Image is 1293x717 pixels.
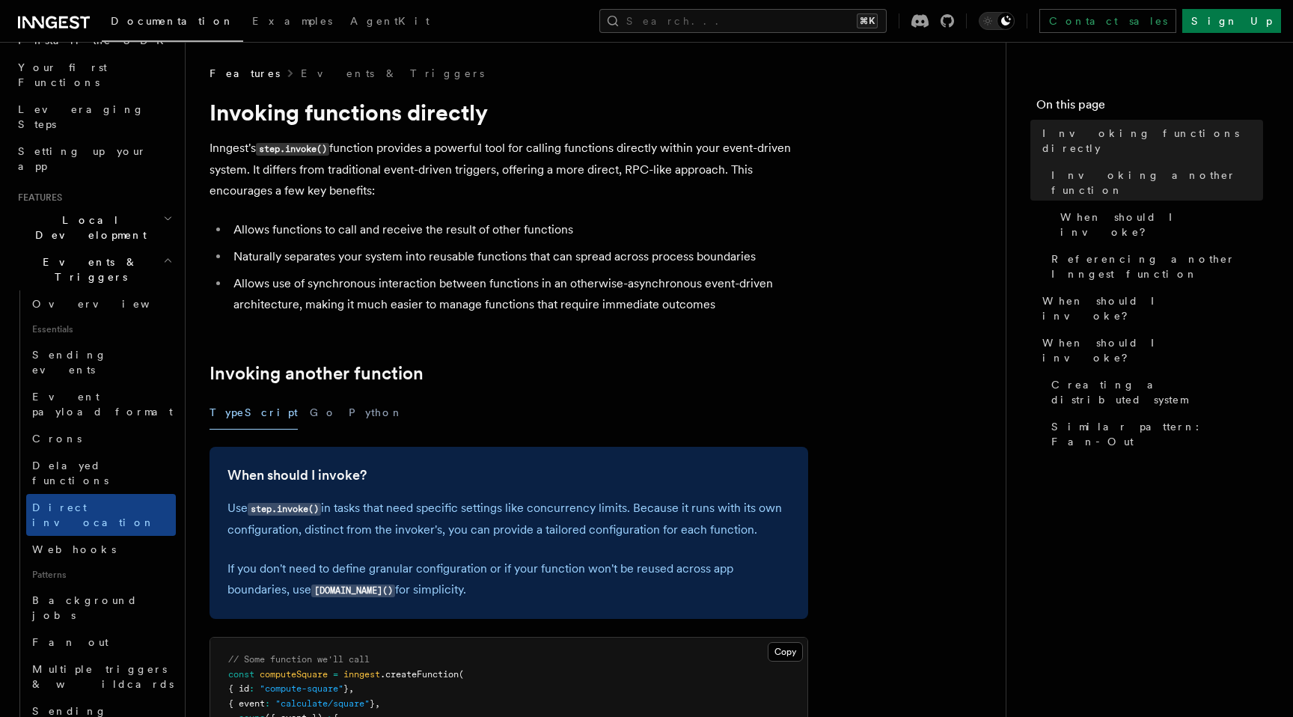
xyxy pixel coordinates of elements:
[12,254,163,284] span: Events & Triggers
[380,669,459,680] span: .createFunction
[32,594,138,621] span: Background jobs
[32,663,174,690] span: Multiple triggers & wildcards
[459,669,464,680] span: (
[1036,329,1263,371] a: When should I invoke?
[26,656,176,698] a: Multiple triggers & wildcards
[301,66,484,81] a: Events & Triggers
[341,4,438,40] a: AgentKit
[256,143,329,156] code: step.invoke()
[310,396,337,430] button: Go
[210,363,424,384] a: Invoking another function
[32,543,116,555] span: Webhooks
[26,383,176,425] a: Event payload format
[1036,287,1263,329] a: When should I invoke?
[26,563,176,587] span: Patterns
[375,698,380,709] span: ,
[1045,162,1263,204] a: Invoking another function
[18,145,147,172] span: Setting up your app
[252,15,332,27] span: Examples
[1051,419,1263,449] span: Similar pattern: Fan-Out
[1036,96,1263,120] h4: On this page
[32,298,186,310] span: Overview
[228,654,370,665] span: // Some function we'll call
[227,465,367,486] a: When should I invoke?
[265,698,270,709] span: :
[18,61,107,88] span: Your first Functions
[275,698,370,709] span: "calculate/square"
[26,317,176,341] span: Essentials
[349,683,354,694] span: ,
[1036,120,1263,162] a: Invoking functions directly
[1051,377,1263,407] span: Creating a distributed system
[12,96,176,138] a: Leveraging Steps
[260,669,328,680] span: computeSquare
[333,669,338,680] span: =
[26,452,176,494] a: Delayed functions
[343,669,380,680] span: inngest
[1060,210,1263,239] span: When should I invoke?
[26,425,176,452] a: Crons
[26,629,176,656] a: Fan out
[1051,251,1263,281] span: Referencing another Inngest function
[350,15,430,27] span: AgentKit
[1039,9,1176,33] a: Contact sales
[32,391,173,418] span: Event payload format
[248,503,321,516] code: step.invoke()
[229,273,808,315] li: Allows use of synchronous interaction between functions in an otherwise-asynchronous event-driven...
[228,698,265,709] span: { event
[32,349,107,376] span: Sending events
[249,683,254,694] span: :
[32,636,108,648] span: Fan out
[12,248,176,290] button: Events & Triggers
[229,219,808,240] li: Allows functions to call and receive the result of other functions
[857,13,878,28] kbd: ⌘K
[227,498,790,540] p: Use in tasks that need specific settings like concurrency limits. Because it runs with its own co...
[26,341,176,383] a: Sending events
[32,501,155,528] span: Direct invocation
[210,396,298,430] button: TypeScript
[210,99,808,126] h1: Invoking functions directly
[210,138,808,201] p: Inngest's function provides a powerful tool for calling functions directly within your event-driv...
[1042,293,1263,323] span: When should I invoke?
[26,587,176,629] a: Background jobs
[111,15,234,27] span: Documentation
[26,290,176,317] a: Overview
[599,9,887,33] button: Search...⌘K
[32,433,82,445] span: Crons
[768,642,803,662] button: Copy
[1045,371,1263,413] a: Creating a distributed system
[1045,245,1263,287] a: Referencing another Inngest function
[102,4,243,42] a: Documentation
[12,138,176,180] a: Setting up your app
[12,213,163,242] span: Local Development
[228,683,249,694] span: { id
[26,536,176,563] a: Webhooks
[311,585,395,597] code: [DOMAIN_NAME]()
[243,4,341,40] a: Examples
[228,669,254,680] span: const
[1182,9,1281,33] a: Sign Up
[210,66,280,81] span: Features
[227,558,790,601] p: If you don't need to define granular configuration or if your function won't be reused across app...
[349,396,403,430] button: Python
[1051,168,1263,198] span: Invoking another function
[1042,126,1263,156] span: Invoking functions directly
[12,207,176,248] button: Local Development
[1045,413,1263,455] a: Similar pattern: Fan-Out
[1042,335,1263,365] span: When should I invoke?
[18,103,144,130] span: Leveraging Steps
[12,192,62,204] span: Features
[229,246,808,267] li: Naturally separates your system into reusable functions that can spread across process boundaries
[26,494,176,536] a: Direct invocation
[979,12,1015,30] button: Toggle dark mode
[12,54,176,96] a: Your first Functions
[370,698,375,709] span: }
[1054,204,1263,245] a: When should I invoke?
[32,460,108,486] span: Delayed functions
[260,683,343,694] span: "compute-square"
[343,683,349,694] span: }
